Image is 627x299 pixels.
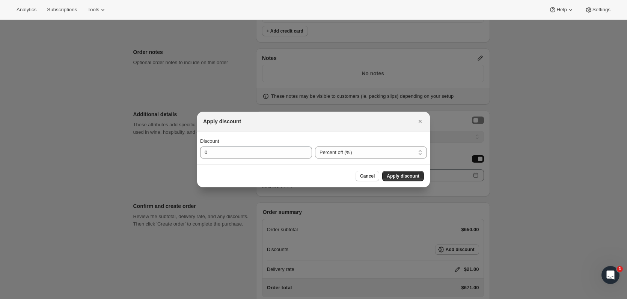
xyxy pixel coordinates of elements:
[203,118,241,125] h2: Apply discount
[544,4,579,15] button: Help
[200,138,219,144] span: Discount
[360,173,375,179] span: Cancel
[617,266,623,272] span: 1
[580,4,615,15] button: Settings
[83,4,111,15] button: Tools
[382,171,424,181] button: Apply discount
[12,4,41,15] button: Analytics
[415,116,425,127] button: Close
[592,7,610,13] span: Settings
[356,171,379,181] button: Cancel
[556,7,567,13] span: Help
[47,7,77,13] span: Subscriptions
[17,7,36,13] span: Analytics
[87,7,99,13] span: Tools
[387,173,419,179] span: Apply discount
[42,4,81,15] button: Subscriptions
[601,266,619,284] iframe: Intercom live chat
